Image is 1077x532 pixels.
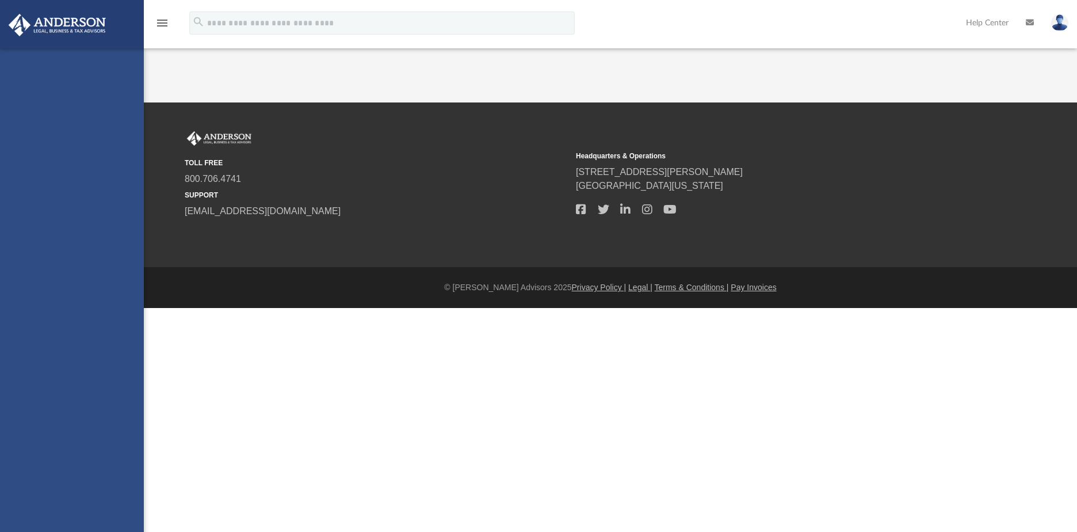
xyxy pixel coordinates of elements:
i: search [192,16,205,28]
a: [STREET_ADDRESS][PERSON_NAME] [576,167,743,177]
small: SUPPORT [185,190,568,200]
img: Anderson Advisors Platinum Portal [5,14,109,36]
a: Terms & Conditions | [655,283,729,292]
a: 800.706.4741 [185,174,241,184]
a: menu [155,22,169,30]
img: Anderson Advisors Platinum Portal [185,131,254,146]
small: TOLL FREE [185,158,568,168]
a: [GEOGRAPHIC_DATA][US_STATE] [576,181,723,191]
a: Legal | [628,283,652,292]
a: Pay Invoices [731,283,776,292]
small: Headquarters & Operations [576,151,959,161]
div: © [PERSON_NAME] Advisors 2025 [144,282,1077,294]
i: menu [155,16,169,30]
a: Privacy Policy | [572,283,627,292]
a: [EMAIL_ADDRESS][DOMAIN_NAME] [185,206,341,216]
img: User Pic [1051,14,1068,31]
